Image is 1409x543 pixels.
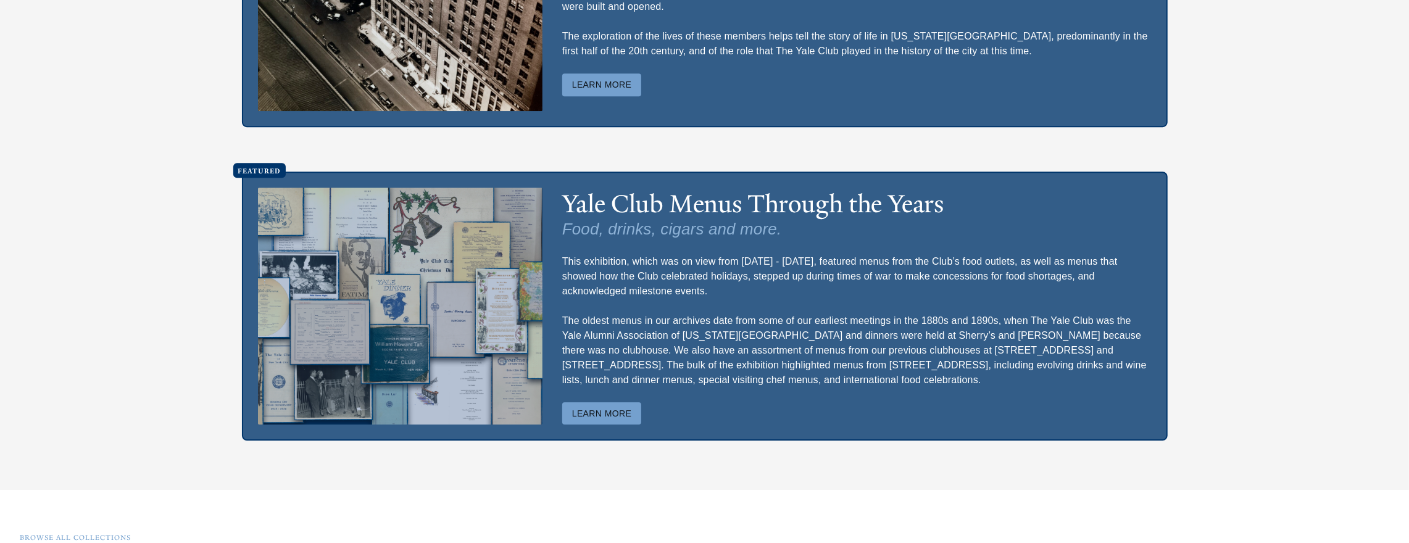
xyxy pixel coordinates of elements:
p: This exhibition, which was on view from [DATE] - [DATE], featured menus from the Club’s food outl... [562,254,1152,388]
button: Learn More [562,402,642,425]
h4: Food, drinks, cigars and more. [562,220,1152,239]
button: Learn More [562,73,642,96]
h2: Yale Club Menus Through the Years [562,188,1152,220]
span: Browse All Collections [20,533,131,542]
img: Yale Club Menus Through the Years [258,188,542,425]
span: Featured [238,167,281,175]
